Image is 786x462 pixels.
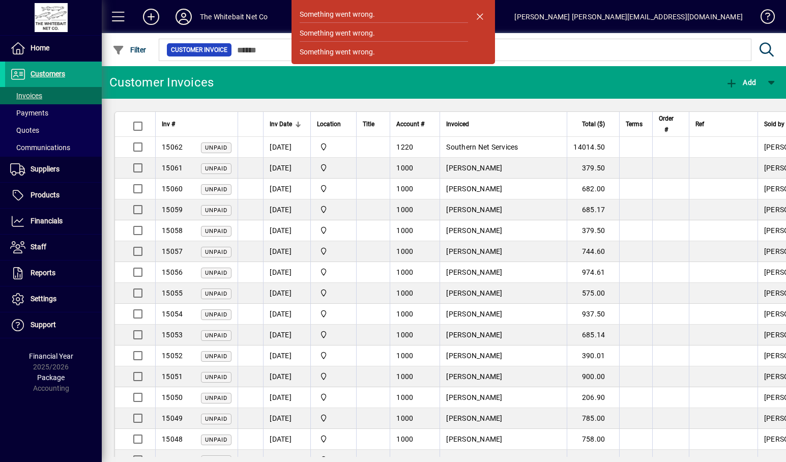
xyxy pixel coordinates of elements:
[31,70,65,78] span: Customers
[31,217,63,225] span: Financials
[446,268,502,276] span: [PERSON_NAME]
[270,119,292,130] span: Inv Date
[167,8,200,26] button: Profile
[263,199,310,220] td: [DATE]
[205,353,227,360] span: Unpaid
[205,186,227,193] span: Unpaid
[31,269,55,277] span: Reports
[110,41,149,59] button: Filter
[263,345,310,366] td: [DATE]
[263,325,310,345] td: [DATE]
[396,393,413,401] span: 1000
[567,387,619,408] td: 206.90
[162,164,183,172] span: 15061
[205,270,227,276] span: Unpaid
[31,243,46,251] span: Staff
[162,119,231,130] div: Inv #
[396,414,413,422] span: 1000
[446,119,469,130] span: Invoiced
[446,310,502,318] span: [PERSON_NAME]
[446,164,502,172] span: [PERSON_NAME]
[162,143,183,151] span: 15062
[317,183,350,194] span: Rangiora
[396,143,413,151] span: 1220
[659,113,683,135] div: Order #
[263,241,310,262] td: [DATE]
[162,352,183,360] span: 15052
[695,119,704,130] span: Ref
[317,392,350,403] span: Rangiora
[567,220,619,241] td: 379.50
[573,119,614,130] div: Total ($)
[396,164,413,172] span: 1000
[567,137,619,158] td: 14014.50
[5,235,102,260] a: Staff
[446,393,502,401] span: [PERSON_NAME]
[205,145,227,151] span: Unpaid
[446,372,502,381] span: [PERSON_NAME]
[200,9,268,25] div: The Whitebait Net Co
[162,119,175,130] span: Inv #
[205,165,227,172] span: Unpaid
[446,143,518,151] span: Southern Net Services
[396,435,413,443] span: 1000
[162,331,183,339] span: 15053
[446,331,502,339] span: [PERSON_NAME]
[396,119,433,130] div: Account #
[205,291,227,297] span: Unpaid
[567,179,619,199] td: 682.00
[205,332,227,339] span: Unpaid
[205,374,227,381] span: Unpaid
[205,311,227,318] span: Unpaid
[10,92,42,100] span: Invoices
[396,119,424,130] span: Account #
[109,74,214,91] div: Customer Invoices
[567,408,619,429] td: 785.00
[31,44,49,52] span: Home
[205,437,227,443] span: Unpaid
[725,78,756,86] span: Add
[162,393,183,401] span: 15050
[135,8,167,26] button: Add
[396,206,413,214] span: 1000
[626,119,643,130] span: Terms
[396,331,413,339] span: 1000
[446,289,502,297] span: [PERSON_NAME]
[5,209,102,234] a: Financials
[31,295,56,303] span: Settings
[446,247,502,255] span: [PERSON_NAME]
[317,413,350,424] span: Rangiora
[171,45,227,55] span: Customer Invoice
[29,352,73,360] span: Financial Year
[263,366,310,387] td: [DATE]
[514,9,743,25] div: [PERSON_NAME] [PERSON_NAME][EMAIL_ADDRESS][DOMAIN_NAME]
[317,329,350,340] span: Rangiora
[263,408,310,429] td: [DATE]
[5,157,102,182] a: Suppliers
[162,247,183,255] span: 15057
[263,304,310,325] td: [DATE]
[582,119,605,130] span: Total ($)
[567,345,619,366] td: 390.01
[5,139,102,156] a: Communications
[317,246,350,257] span: Rangiora
[446,226,502,235] span: [PERSON_NAME]
[363,119,384,130] div: Title
[446,185,502,193] span: [PERSON_NAME]
[31,191,60,199] span: Products
[270,119,304,130] div: Inv Date
[205,207,227,214] span: Unpaid
[162,414,183,422] span: 15049
[567,199,619,220] td: 685.17
[162,372,183,381] span: 15051
[567,325,619,345] td: 685.14
[5,312,102,338] a: Support
[10,143,70,152] span: Communications
[317,308,350,320] span: Rangiora
[162,206,183,214] span: 15059
[695,119,751,130] div: Ref
[396,226,413,235] span: 1000
[567,241,619,262] td: 744.60
[162,185,183,193] span: 15060
[446,435,502,443] span: [PERSON_NAME]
